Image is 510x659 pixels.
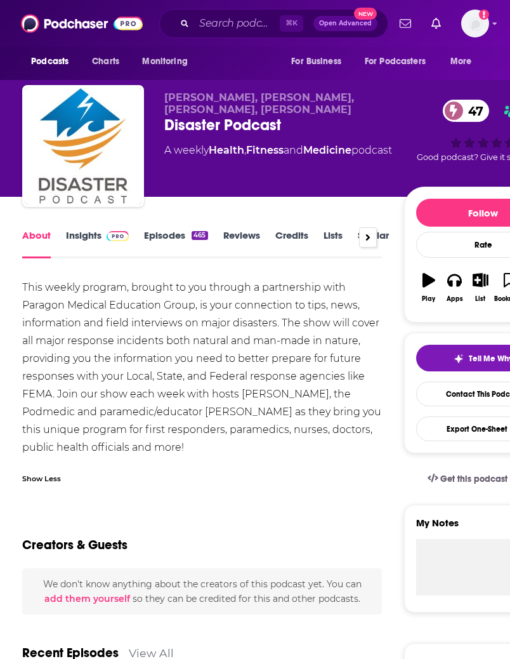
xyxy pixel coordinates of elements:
[291,53,341,70] span: For Business
[319,20,372,27] span: Open Advanced
[223,229,260,258] a: Reviews
[313,16,377,31] button: Open AdvancedNew
[194,13,280,34] input: Search podcasts, credits, & more...
[21,11,143,36] img: Podchaser - Follow, Share and Rate Podcasts
[107,231,129,241] img: Podchaser Pro
[358,229,389,258] a: Similar
[22,279,382,456] div: This weekly program, brought to you through a partnership with Paragon Medical Education Group, i...
[144,229,207,258] a: Episodes465
[31,53,69,70] span: Podcasts
[461,10,489,37] button: Show profile menu
[395,13,416,34] a: Show notifications dropdown
[479,10,489,20] svg: Add a profile image
[447,295,463,303] div: Apps
[282,50,357,74] button: open menu
[454,354,464,364] img: tell me why sparkle
[164,91,354,116] span: [PERSON_NAME], [PERSON_NAME], [PERSON_NAME], [PERSON_NAME]
[356,50,444,74] button: open menu
[246,144,284,156] a: Fitness
[142,53,187,70] span: Monitoring
[416,265,442,310] button: Play
[209,144,244,156] a: Health
[275,229,308,258] a: Credits
[426,13,446,34] a: Show notifications dropdown
[244,144,246,156] span: ,
[192,231,207,240] div: 465
[422,295,435,303] div: Play
[441,50,488,74] button: open menu
[354,8,377,20] span: New
[22,50,85,74] button: open menu
[164,143,392,158] div: A weekly podcast
[461,10,489,37] span: Logged in as bbrockman
[159,9,388,38] div: Search podcasts, credits, & more...
[450,53,472,70] span: More
[468,265,494,310] button: List
[280,15,303,32] span: ⌘ K
[22,229,51,258] a: About
[284,144,303,156] span: and
[44,594,130,604] button: add them yourself
[443,100,490,122] a: 47
[475,295,485,303] div: List
[365,53,426,70] span: For Podcasters
[455,100,490,122] span: 47
[461,10,489,37] img: User Profile
[22,537,128,553] h2: Creators & Guests
[43,578,362,604] span: We don't know anything about the creators of this podcast yet . You can so they can be credited f...
[25,88,141,204] img: Disaster Podcast
[84,50,127,74] a: Charts
[133,50,204,74] button: open menu
[66,229,129,258] a: InsightsPodchaser Pro
[303,144,351,156] a: Medicine
[324,229,343,258] a: Lists
[441,265,468,310] button: Apps
[92,53,119,70] span: Charts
